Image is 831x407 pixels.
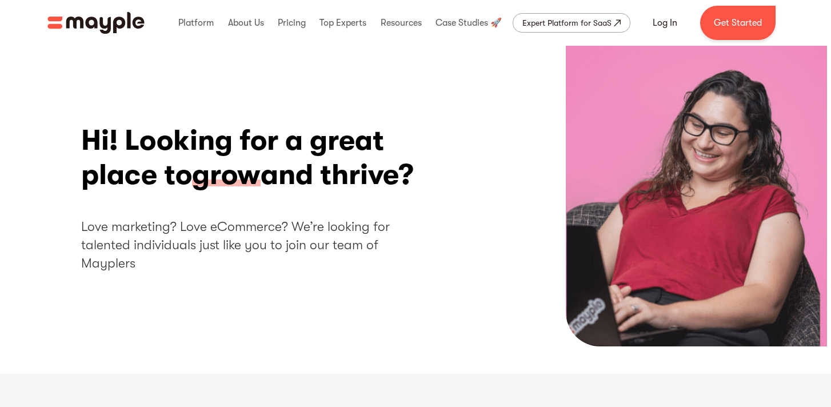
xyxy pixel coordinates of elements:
div: Expert Platform for SaaS [522,16,612,30]
div: Platform [175,5,217,41]
a: Log In [639,9,691,37]
img: Mayple logo [47,12,145,34]
div: Pricing [275,5,309,41]
a: Expert Platform for SaaS [513,13,630,33]
div: Top Experts [317,5,369,41]
a: home [47,12,145,34]
a: Get Started [700,6,776,40]
div: Resources [378,5,425,41]
h1: Hi! Looking for a great place to and thrive? [81,123,422,192]
img: Hi! Looking for a great place to grow and thrive? [566,46,827,346]
span: grow [192,158,261,193]
div: About Us [225,5,267,41]
h2: Love marketing? Love eCommerce? We’re looking for talented individuals just like you to join our ... [81,218,422,273]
